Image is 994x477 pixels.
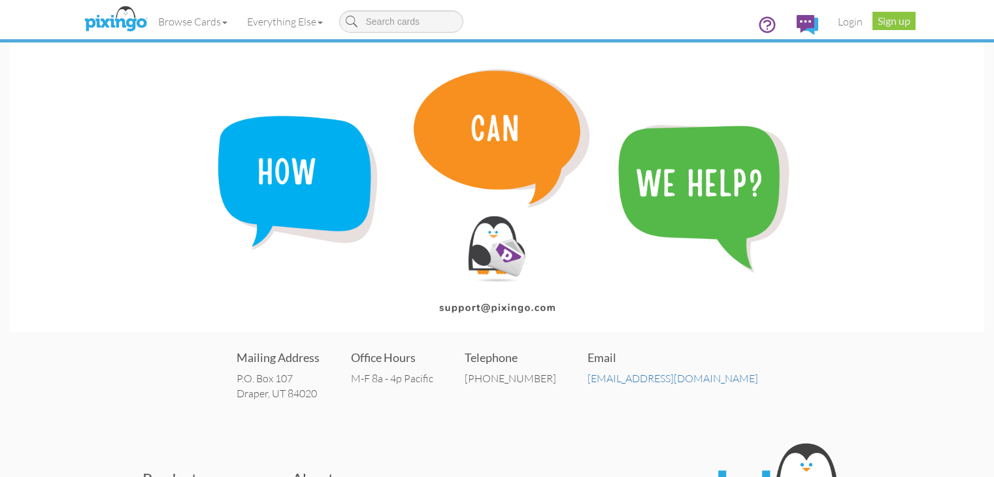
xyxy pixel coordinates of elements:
address: P.O. Box 107 Draper, UT 84020 [237,371,320,401]
div: [PHONE_NUMBER] [465,371,556,386]
a: Sign up [872,12,916,30]
a: Browse Cards [148,5,237,38]
h4: Telephone [465,352,556,365]
h4: Email [588,352,758,365]
a: [EMAIL_ADDRESS][DOMAIN_NAME] [588,372,758,385]
img: comments.svg [797,15,818,35]
h4: Mailing Address [237,352,320,365]
h4: Office Hours [351,352,433,365]
a: Login [828,5,872,38]
img: pixingo logo [81,3,150,36]
a: Everything Else [237,5,333,38]
div: M-F 8a - 4p Pacific [351,371,433,386]
input: Search cards [339,10,463,33]
img: contact-banner.png [10,42,984,332]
